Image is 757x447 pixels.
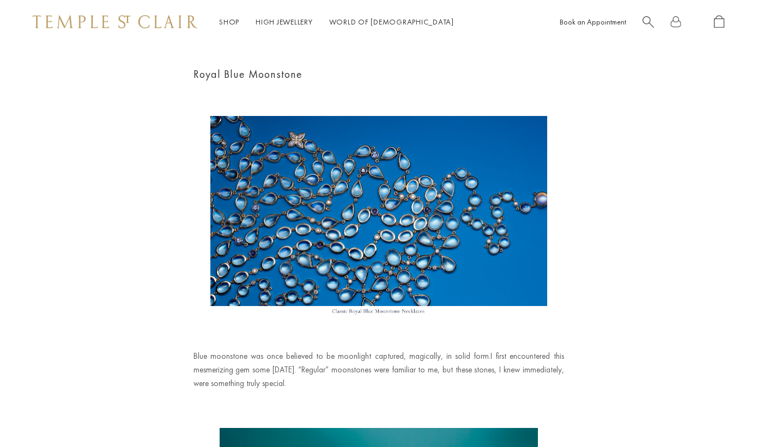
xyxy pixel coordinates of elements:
[219,17,239,27] a: ShopShop
[256,17,313,27] a: High JewelleryHigh Jewellery
[33,15,197,28] img: Temple St. Clair
[193,350,564,390] div: Blue moonstone was once believed to be moonlight captured, magically, in solid form.I first encou...
[643,15,654,29] a: Search
[219,15,454,29] nav: Main navigation
[560,17,626,27] a: Book an Appointment
[714,15,724,29] a: Open Shopping Bag
[193,65,564,83] h1: Royal Blue Moonstone
[329,17,454,27] a: World of [DEMOGRAPHIC_DATA]World of [DEMOGRAPHIC_DATA]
